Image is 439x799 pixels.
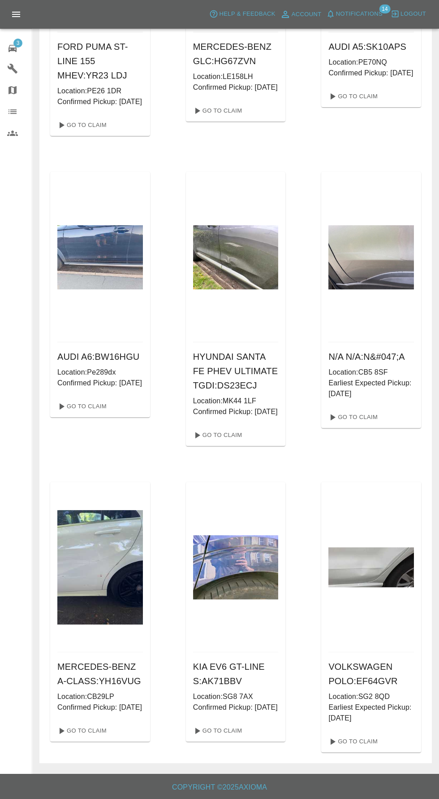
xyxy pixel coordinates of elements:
h6: MERCEDES-BENZ A-CLASS : YH16VUG [57,659,143,688]
span: Notifications [336,9,383,19]
span: Logout [400,9,426,19]
h6: KIA EV6 GT-LINE S : AK71BBV [193,659,279,688]
p: Location: CB29LP [57,691,143,702]
a: Go To Claim [54,724,109,738]
p: Confirmed Pickup: [DATE] [193,406,279,417]
span: 3 [13,39,22,48]
p: Location: CB5 8SF [328,367,414,378]
a: Go To Claim [325,410,380,424]
h6: HYUNDAI SANTA FE PHEV ULTIMATE TGDI : DS23ECJ [193,349,279,393]
a: Go To Claim [189,104,245,118]
a: Go To Claim [189,724,245,738]
p: Confirmed Pickup: [DATE] [57,702,143,713]
p: Confirmed Pickup: [DATE] [57,378,143,389]
h6: Copyright © 2025 Axioma [7,781,432,794]
p: Location: LE158LH [193,71,279,82]
p: Earliest Expected Pickup: [DATE] [328,702,414,724]
p: Location: SG2 8QD [328,691,414,702]
p: Location: Pe289dx [57,367,143,378]
p: Location: MK44 1LF [193,396,279,406]
span: Account [292,9,322,20]
p: Earliest Expected Pickup: [DATE] [328,378,414,399]
a: Go To Claim [54,118,109,132]
p: Location: PE70NQ [328,57,414,68]
p: Location: SG8 7AX [193,691,279,702]
a: Account [278,7,324,22]
a: Go To Claim [54,399,109,414]
p: Confirmed Pickup: [DATE] [328,68,414,79]
h6: FORD PUMA ST-LINE 155 MHEV : YR23 LDJ [57,39,143,83]
p: Location: PE26 1DR [57,86,143,96]
button: Logout [388,7,428,21]
button: Help & Feedback [207,7,277,21]
h6: MERCEDES-BENZ GLC : HG67ZVN [193,39,279,68]
p: Confirmed Pickup: [DATE] [193,82,279,93]
a: Go To Claim [325,734,380,749]
button: Notifications [324,7,385,21]
h6: N/A N/A : N&#047;A [328,349,414,364]
button: Open drawer [5,4,27,25]
span: 14 [379,4,390,13]
h6: AUDI A6 : BW16HGU [57,349,143,364]
p: Confirmed Pickup: [DATE] [193,702,279,713]
h6: AUDI A5 : SK10APS [328,39,414,54]
h6: VOLKSWAGEN POLO : EF64GVR [328,659,414,688]
p: Confirmed Pickup: [DATE] [57,96,143,107]
a: Go To Claim [325,89,380,104]
span: Help & Feedback [219,9,275,19]
a: Go To Claim [189,428,245,442]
